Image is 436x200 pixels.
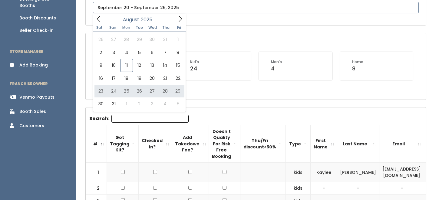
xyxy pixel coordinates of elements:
span: August 5, 2025 [133,46,146,59]
span: August 16, 2025 [94,72,107,85]
span: August 13, 2025 [146,59,159,72]
span: August 9, 2025 [94,59,107,72]
td: 2 [86,182,107,195]
div: Home [352,59,363,65]
span: September 1, 2025 [120,97,133,110]
span: August 7, 2025 [159,46,171,59]
span: Sun [106,26,120,29]
span: Thu [159,26,173,29]
input: September 20 - September 26, 2025 [93,2,419,13]
span: August 22, 2025 [171,72,184,85]
label: Search: [89,115,189,123]
div: Seller Check-in [19,27,54,34]
span: Tue [133,26,146,29]
span: September 3, 2025 [146,97,159,110]
th: Add Takedown Fee?: activate to sort column ascending [172,125,209,163]
span: August 26, 2025 [133,85,146,97]
td: - [311,182,337,195]
span: September 2, 2025 [133,97,146,110]
span: August 1, 2025 [171,33,184,46]
span: August 15, 2025 [171,59,184,72]
div: Add Booking [19,62,48,68]
th: Thu/Fri discount&gt;50%: activate to sort column ascending [240,125,286,163]
span: August 27, 2025 [146,85,159,97]
input: Search: [111,115,189,123]
span: Fri [173,26,186,29]
span: August 25, 2025 [120,85,133,97]
span: August 31, 2025 [107,97,120,110]
span: August 3, 2025 [107,46,120,59]
span: July 29, 2025 [133,33,146,46]
span: September 5, 2025 [171,97,184,110]
td: kids [286,182,311,195]
input: Year [139,16,157,23]
div: Men's [271,59,282,65]
span: August 23, 2025 [94,85,107,97]
span: August 19, 2025 [133,72,146,85]
div: Booth Discounts [19,15,56,21]
span: Sat [93,26,106,29]
span: August 6, 2025 [146,46,159,59]
span: August 28, 2025 [159,85,171,97]
span: August 29, 2025 [171,85,184,97]
div: Booth Sales [19,108,46,115]
th: Doesn't Quality For Risk Free Booking : activate to sort column ascending [209,125,240,163]
span: July 31, 2025 [159,33,171,46]
div: Customers [19,123,44,129]
span: August 30, 2025 [94,97,107,110]
div: Kid's [190,59,199,65]
span: August [123,17,139,22]
span: August 20, 2025 [146,72,159,85]
td: - [337,182,379,195]
span: August 17, 2025 [107,72,120,85]
td: [PERSON_NAME] [337,163,379,182]
td: kids [286,163,311,182]
span: July 27, 2025 [107,33,120,46]
span: August 12, 2025 [133,59,146,72]
th: Checked in?: activate to sort column ascending [139,125,172,163]
span: September 4, 2025 [159,97,171,110]
span: August 2, 2025 [94,46,107,59]
span: August 4, 2025 [120,46,133,59]
span: August 14, 2025 [159,59,171,72]
th: Last Name: activate to sort column ascending [337,125,379,163]
td: 1 [86,163,107,182]
span: August 18, 2025 [120,72,133,85]
span: August 8, 2025 [171,46,184,59]
th: Type: activate to sort column ascending [286,125,311,163]
span: July 26, 2025 [94,33,107,46]
div: 8 [352,65,363,73]
span: Mon [120,26,133,29]
span: July 30, 2025 [146,33,159,46]
th: First Name: activate to sort column ascending [311,125,337,163]
th: #: activate to sort column descending [86,125,107,163]
td: Kaylee [311,163,337,182]
span: August 21, 2025 [159,72,171,85]
th: Got Tagging Kit?: activate to sort column ascending [107,125,139,163]
div: 24 [190,65,199,73]
td: [EMAIL_ADDRESS][DOMAIN_NAME] [379,163,424,182]
span: July 28, 2025 [120,33,133,46]
span: August 24, 2025 [107,85,120,97]
span: Wed [146,26,159,29]
th: Email: activate to sort column ascending [379,125,424,163]
span: August 10, 2025 [107,59,120,72]
div: 4 [271,65,282,73]
div: Venmo Payouts [19,94,54,100]
td: - [379,182,424,195]
span: August 11, 2025 [120,59,133,72]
